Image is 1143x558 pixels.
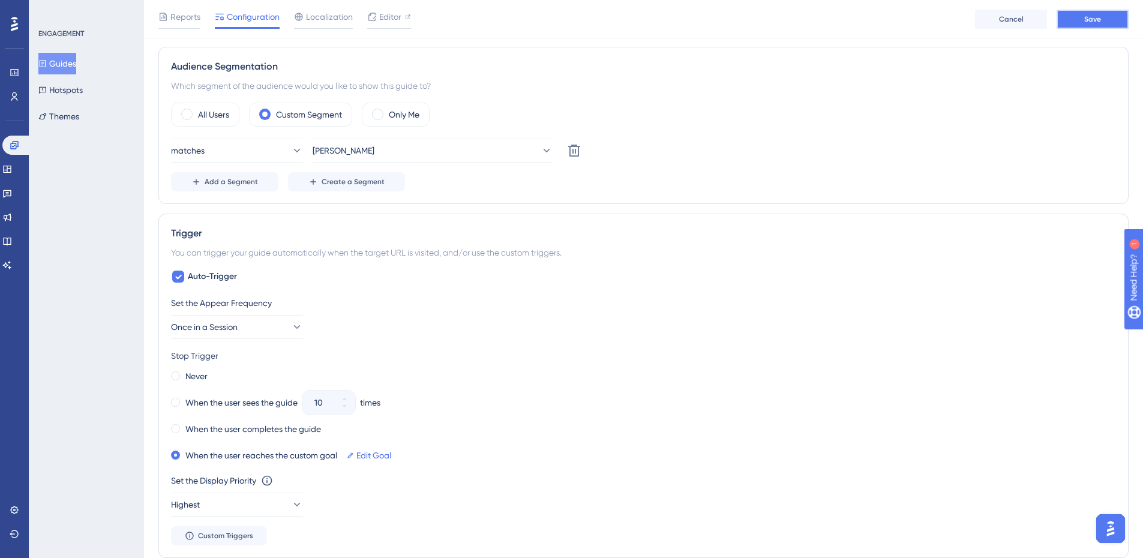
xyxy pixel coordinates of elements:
span: Highest [171,497,200,512]
div: Stop Trigger [171,349,1116,363]
button: Once in a Session [171,315,303,339]
label: When the user completes the guide [185,422,321,436]
span: Save [1084,14,1101,24]
span: Create a Segment [322,177,385,187]
span: Cancel [999,14,1024,24]
button: Guides [38,53,76,74]
label: Custom Segment [276,107,342,122]
iframe: UserGuiding AI Assistant Launcher [1093,511,1129,547]
label: When the user reaches the custom goal [185,448,337,463]
span: Localization [306,10,353,24]
div: Trigger [171,226,1116,241]
button: Add a Segment [171,172,278,191]
span: Auto-Trigger [188,269,237,284]
button: Hotspots [38,79,83,101]
label: All Users [198,107,229,122]
div: Which segment of the audience would you like to show this guide to? [171,79,1116,93]
span: Once in a Session [171,320,238,334]
button: Save [1057,10,1129,29]
div: 1 [83,6,87,16]
span: Add a Segment [205,177,258,187]
button: Custom Triggers [171,526,267,545]
span: Reports [170,10,200,24]
span: Need Help? [28,3,75,17]
div: Set the Display Priority [171,473,256,488]
div: Audience Segmentation [171,59,1116,74]
a: Edit Goal [356,448,391,463]
button: Cancel [975,10,1047,29]
button: matches [171,139,303,163]
span: [PERSON_NAME] [313,143,374,158]
span: Editor [379,10,401,24]
div: ENGAGEMENT [38,29,84,38]
span: matches [171,143,205,158]
div: Set the Appear Frequency [171,296,1116,310]
div: You can trigger your guide automatically when the target URL is visited, and/or use the custom tr... [171,245,1116,260]
button: Themes [38,106,79,127]
label: Never [185,369,208,383]
label: When the user sees the guide [185,395,298,410]
label: Only Me [389,107,419,122]
button: Highest [171,493,303,517]
button: Create a Segment [288,172,405,191]
div: times [360,395,380,410]
button: [PERSON_NAME] [313,139,553,163]
span: Configuration [227,10,280,24]
span: Custom Triggers [198,531,253,541]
